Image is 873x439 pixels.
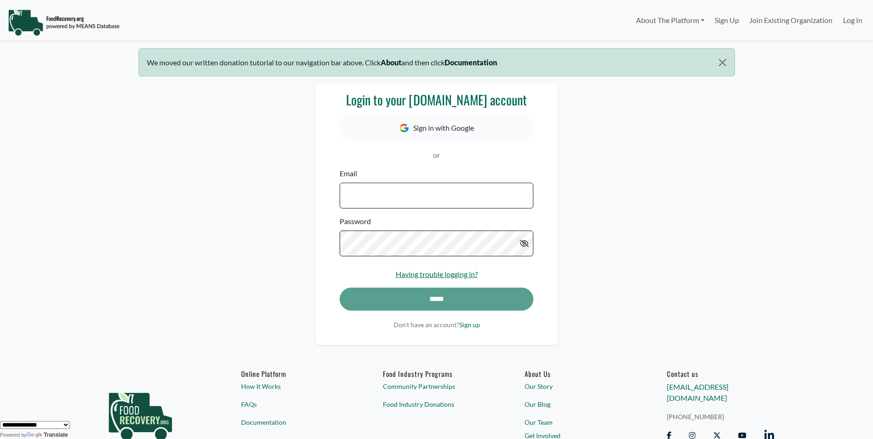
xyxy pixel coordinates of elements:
[396,270,478,278] a: Having trouble logging in?
[525,417,632,427] a: Our Team
[383,399,490,409] a: Food Industry Donations
[838,11,867,29] a: Log In
[241,370,348,378] h6: Online Platform
[525,399,632,409] a: Our Blog
[667,370,774,378] h6: Contact us
[340,92,533,108] h3: Login to your [DOMAIN_NAME] account
[383,381,490,391] a: Community Partnerships
[383,370,490,378] h6: Food Industry Programs
[340,116,533,140] button: Sign in with Google
[27,432,44,439] img: Google Translate
[381,58,401,67] b: About
[710,11,744,29] a: Sign Up
[744,11,838,29] a: Join Existing Organization
[340,150,533,161] p: or
[525,381,632,391] a: Our Story
[459,321,480,329] a: Sign up
[340,216,371,227] label: Password
[139,48,735,76] div: We moved our written donation tutorial to our navigation bar above. Click and then click
[241,417,348,427] a: Documentation
[711,49,734,76] button: Close
[241,399,348,409] a: FAQs
[27,432,68,438] a: Translate
[445,58,497,67] b: Documentation
[8,9,120,36] img: NavigationLogo_FoodRecovery-91c16205cd0af1ed486a0f1a7774a6544ea792ac00100771e7dd3ec7c0e58e41.png
[340,320,533,329] p: Don't have an account?
[667,382,728,402] a: [EMAIL_ADDRESS][DOMAIN_NAME]
[241,381,348,391] a: How It Works
[667,412,774,422] a: [PHONE_NUMBER]
[399,124,409,133] img: Google Icon
[630,11,709,29] a: About The Platform
[340,168,357,179] label: Email
[525,370,632,378] a: About Us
